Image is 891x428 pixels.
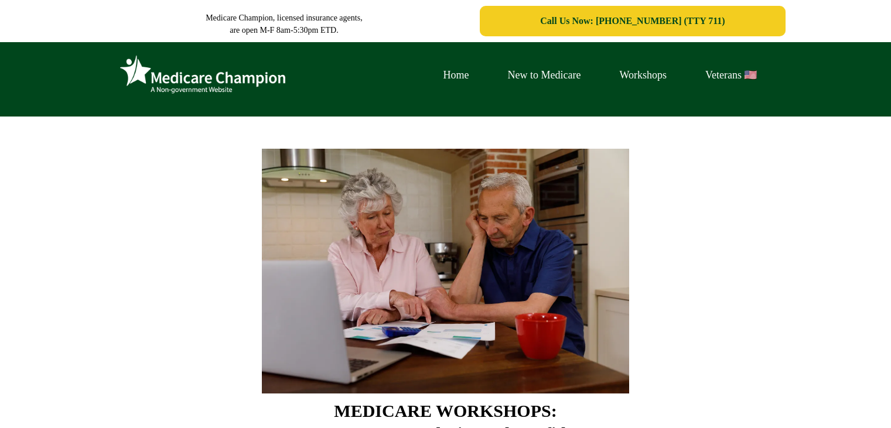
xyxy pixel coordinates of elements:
a: Home [424,66,489,84]
a: Veterans 🇺🇸 [686,66,776,84]
a: Call Us Now: 1-833-823-1990 (TTY 711) [480,6,785,36]
a: Workshops [600,66,686,84]
a: New to Medicare [489,66,600,84]
strong: MEDICARE WORKSHOPS: [334,401,557,420]
p: Medicare Champion, licensed insurance agents, [106,12,463,24]
p: are open M-F 8am-5:30pm ETD. [106,24,463,36]
img: Brand Logo [115,51,291,99]
span: Call Us Now: [PHONE_NUMBER] (TTY 711) [540,16,725,26]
